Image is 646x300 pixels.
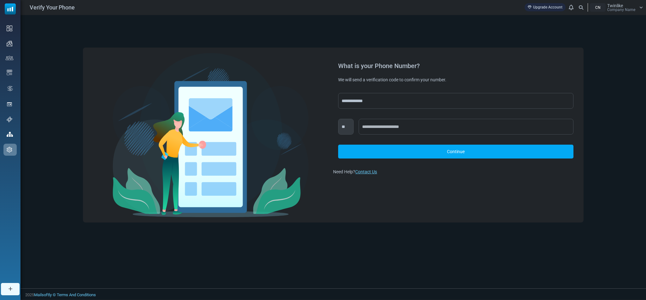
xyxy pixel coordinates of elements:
img: email-templates-icon.svg [7,70,12,75]
img: landing_pages.svg [7,101,12,107]
span: Company Name [607,8,635,12]
a: Mailsoftly © [34,292,56,297]
span: translation missing: en.layouts.footer.terms_and_conditions [57,292,96,297]
div: Need Help? [333,169,578,175]
div: What is your Phone Number? [338,63,573,69]
a: Contact Us [355,169,377,174]
img: campaigns-icon.png [7,41,12,46]
a: Continue [338,145,573,159]
footer: 2025 [21,288,646,300]
span: Verify Your Phone [30,3,75,12]
a: CN Twinlike Company Name [590,3,643,12]
div: We will send a verification code to confirm your number. [338,77,573,83]
img: contacts-icon.svg [6,56,13,60]
img: workflow.svg [7,85,14,92]
span: Twinlike [607,3,623,8]
a: Upgrade Account [525,3,566,11]
img: settings-icon.svg [7,147,12,153]
img: mailsoftly_icon_blue_white.svg [5,3,16,14]
a: Terms And Conditions [57,292,96,297]
img: dashboard-icon.svg [7,26,12,31]
img: support-icon.svg [7,117,12,122]
div: CN [590,3,606,12]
